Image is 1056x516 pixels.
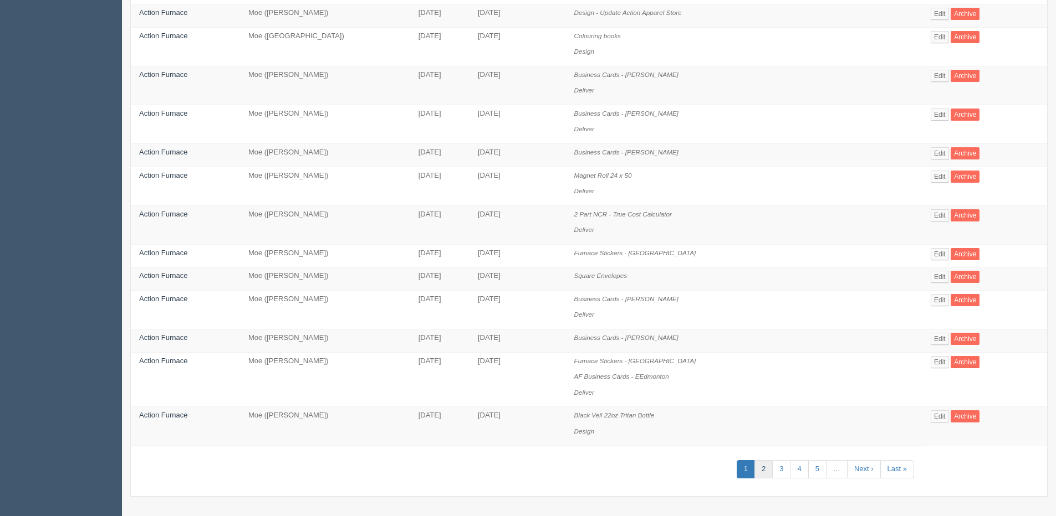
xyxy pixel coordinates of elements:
[410,290,470,329] td: [DATE]
[240,143,410,167] td: Moe ([PERSON_NAME])
[574,187,594,194] i: Deliver
[574,389,594,396] i: Deliver
[410,105,470,143] td: [DATE]
[470,329,566,353] td: [DATE]
[574,249,696,256] i: Furnace Stickers - [GEOGRAPHIC_DATA]
[139,271,187,280] a: Action Furnace
[880,460,914,478] a: Last »
[410,66,470,105] td: [DATE]
[951,271,980,283] a: Archive
[470,244,566,267] td: [DATE]
[951,248,980,260] a: Archive
[574,32,621,39] i: Colouring books
[574,334,679,341] i: Business Cards - [PERSON_NAME]
[470,352,566,407] td: [DATE]
[470,267,566,291] td: [DATE]
[574,110,679,117] i: Business Cards - [PERSON_NAME]
[574,9,682,16] i: Design - Update Action Apparel Store
[240,267,410,291] td: Moe ([PERSON_NAME])
[139,148,187,156] a: Action Furnace
[240,105,410,143] td: Moe ([PERSON_NAME])
[410,143,470,167] td: [DATE]
[139,411,187,419] a: Action Furnace
[931,248,949,260] a: Edit
[240,352,410,407] td: Moe ([PERSON_NAME])
[931,410,949,422] a: Edit
[931,31,949,43] a: Edit
[470,167,566,205] td: [DATE]
[410,4,470,28] td: [DATE]
[790,460,808,478] a: 4
[951,410,980,422] a: Archive
[826,460,848,478] a: …
[139,109,187,117] a: Action Furnace
[951,31,980,43] a: Archive
[410,407,470,446] td: [DATE]
[951,171,980,183] a: Archive
[772,460,790,478] a: 3
[139,210,187,218] a: Action Furnace
[139,295,187,303] a: Action Furnace
[574,210,672,218] i: 2 Part NCR - True Cost Calculator
[574,411,655,419] i: Black Veil 22oz Tritan Bottle
[139,171,187,179] a: Action Furnace
[139,8,187,17] a: Action Furnace
[240,329,410,353] td: Moe ([PERSON_NAME])
[240,290,410,329] td: Moe ([PERSON_NAME])
[139,249,187,257] a: Action Furnace
[574,272,628,279] i: Square Envelopes
[931,171,949,183] a: Edit
[951,356,980,368] a: Archive
[574,125,594,132] i: Deliver
[931,356,949,368] a: Edit
[574,226,594,233] i: Deliver
[240,407,410,446] td: Moe ([PERSON_NAME])
[574,295,679,302] i: Business Cards - [PERSON_NAME]
[240,27,410,66] td: Moe ([GEOGRAPHIC_DATA])
[410,167,470,205] td: [DATE]
[470,27,566,66] td: [DATE]
[951,109,980,121] a: Archive
[808,460,827,478] a: 5
[931,294,949,306] a: Edit
[931,271,949,283] a: Edit
[139,32,187,40] a: Action Furnace
[470,143,566,167] td: [DATE]
[737,460,755,478] a: 1
[410,244,470,267] td: [DATE]
[931,209,949,221] a: Edit
[574,71,679,78] i: Business Cards - [PERSON_NAME]
[240,205,410,244] td: Moe ([PERSON_NAME])
[470,205,566,244] td: [DATE]
[139,70,187,79] a: Action Furnace
[470,407,566,446] td: [DATE]
[240,167,410,205] td: Moe ([PERSON_NAME])
[951,209,980,221] a: Archive
[410,27,470,66] td: [DATE]
[951,8,980,20] a: Archive
[951,333,980,345] a: Archive
[931,147,949,159] a: Edit
[574,172,632,179] i: Magnet Roll 24 x 50
[240,244,410,267] td: Moe ([PERSON_NAME])
[470,105,566,143] td: [DATE]
[410,352,470,407] td: [DATE]
[410,329,470,353] td: [DATE]
[951,147,980,159] a: Archive
[951,70,980,82] a: Archive
[574,373,669,380] i: AF Business Cards - EEdmonton
[240,4,410,28] td: Moe ([PERSON_NAME])
[951,294,980,306] a: Archive
[574,311,594,318] i: Deliver
[931,8,949,20] a: Edit
[574,357,696,364] i: Furnace Stickers - [GEOGRAPHIC_DATA]
[931,109,949,121] a: Edit
[574,48,594,55] i: Design
[931,333,949,345] a: Edit
[470,66,566,105] td: [DATE]
[574,148,679,156] i: Business Cards - [PERSON_NAME]
[847,460,881,478] a: Next ›
[470,4,566,28] td: [DATE]
[410,205,470,244] td: [DATE]
[574,427,594,435] i: Design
